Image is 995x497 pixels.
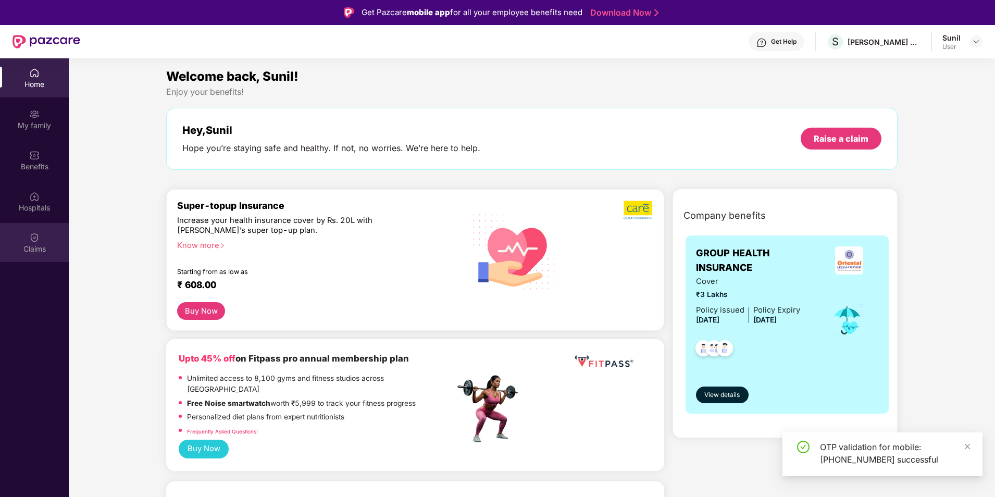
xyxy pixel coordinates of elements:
div: Policy issued [696,304,744,316]
img: Stroke [654,7,658,18]
img: svg+xml;base64,PHN2ZyBpZD0iRHJvcGRvd24tMzJ4MzIiIHhtbG5zPSJodHRwOi8vd3d3LnczLm9yZy8yMDAwL3N2ZyIgd2... [972,38,980,46]
img: Logo [344,7,354,18]
strong: Free Noise smartwatch [187,399,270,407]
span: View details [704,390,740,400]
div: Super-topup Insurance [177,200,455,211]
span: Cover [696,276,800,288]
div: Enjoy your benefits! [166,86,898,97]
span: right [219,243,225,249]
div: Sunil [942,33,961,43]
div: Hey, Sunil [182,124,480,136]
img: fppp.png [573,352,635,371]
img: insurerLogo [835,246,863,275]
p: Unlimited access to 8,100 gyms and fitness studios across [GEOGRAPHIC_DATA] [187,373,455,395]
div: ₹ 608.00 [177,279,444,292]
img: fpp.png [454,372,527,445]
p: Personalized diet plans from expert nutritionists [187,412,344,423]
div: Raise a claim [814,133,868,144]
img: New Pazcare Logo [13,35,80,48]
img: svg+xml;base64,PHN2ZyB4bWxucz0iaHR0cDovL3d3dy53My5vcmcvMjAwMC9zdmciIHdpZHRoPSI0OC45NDMiIGhlaWdodD... [691,337,716,363]
b: on Fitpass pro annual membership plan [179,353,409,364]
img: svg+xml;base64,PHN2ZyBpZD0iQmVuZWZpdHMiIHhtbG5zPSJodHRwOi8vd3d3LnczLm9yZy8yMDAwL3N2ZyIgd2lkdGg9Ij... [29,150,40,160]
img: svg+xml;base64,PHN2ZyBpZD0iSG9tZSIgeG1sbnM9Imh0dHA6Ly93d3cudzMub3JnLzIwMDAvc3ZnIiB3aWR0aD0iMjAiIG... [29,68,40,78]
img: svg+xml;base64,PHN2ZyB3aWR0aD0iMjAiIGhlaWdodD0iMjAiIHZpZXdCb3g9IjAgMCAyMCAyMCIgZmlsbD0ibm9uZSIgeG... [29,109,40,119]
span: [DATE] [696,316,719,324]
button: Buy Now [177,302,225,320]
img: svg+xml;base64,PHN2ZyB4bWxucz0iaHR0cDovL3d3dy53My5vcmcvMjAwMC9zdmciIHdpZHRoPSI0OC45MTUiIGhlaWdodD... [702,337,727,363]
span: ₹3 Lakhs [696,289,800,301]
span: GROUP HEALTH INSURANCE [696,246,820,276]
button: Buy Now [179,440,229,459]
img: svg+xml;base64,PHN2ZyB4bWxucz0iaHR0cDovL3d3dy53My5vcmcvMjAwMC9zdmciIHhtbG5zOnhsaW5rPSJodHRwOi8vd3... [465,201,564,302]
img: svg+xml;base64,PHN2ZyBpZD0iQ2xhaW0iIHhtbG5zPSJodHRwOi8vd3d3LnczLm9yZy8yMDAwL3N2ZyIgd2lkdGg9IjIwIi... [29,232,40,243]
span: [DATE] [753,316,777,324]
span: S [832,35,839,48]
div: Get Help [771,38,797,46]
span: Welcome back, Sunil! [166,69,298,84]
b: Upto 45% off [179,353,235,364]
div: Increase your health insurance cover by Rs. 20L with [PERSON_NAME]’s super top-up plan. [177,216,410,236]
span: Company benefits [683,208,766,223]
img: svg+xml;base64,PHN2ZyBpZD0iSGVscC0zMngzMiIgeG1sbnM9Imh0dHA6Ly93d3cudzMub3JnLzIwMDAvc3ZnIiB3aWR0aD... [756,38,767,48]
button: View details [696,387,749,403]
img: icon [830,303,864,338]
img: b5dec4f62d2307b9de63beb79f102df3.png [624,200,653,220]
img: svg+xml;base64,PHN2ZyB4bWxucz0iaHR0cDovL3d3dy53My5vcmcvMjAwMC9zdmciIHdpZHRoPSI0OC45NDMiIGhlaWdodD... [712,337,738,363]
div: Hope you’re staying safe and healthy. If not, no worries. We’re here to help. [182,143,480,154]
p: worth ₹5,999 to track your fitness progress [187,398,416,409]
div: User [942,43,961,51]
div: [PERSON_NAME] CONSULTANTS P LTD [848,37,921,47]
a: Download Now [590,7,655,18]
strong: mobile app [407,7,450,17]
div: OTP validation for mobile: [PHONE_NUMBER] successful [820,441,970,466]
a: Frequently Asked Questions! [187,428,258,434]
div: Starting from as low as [177,268,411,275]
span: close [964,443,971,450]
div: Policy Expiry [753,304,800,316]
span: check-circle [797,441,810,453]
div: Get Pazcare for all your employee benefits need [362,6,582,19]
div: Know more [177,241,449,248]
img: svg+xml;base64,PHN2ZyBpZD0iSG9zcGl0YWxzIiB4bWxucz0iaHR0cDovL3d3dy53My5vcmcvMjAwMC9zdmciIHdpZHRoPS... [29,191,40,202]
